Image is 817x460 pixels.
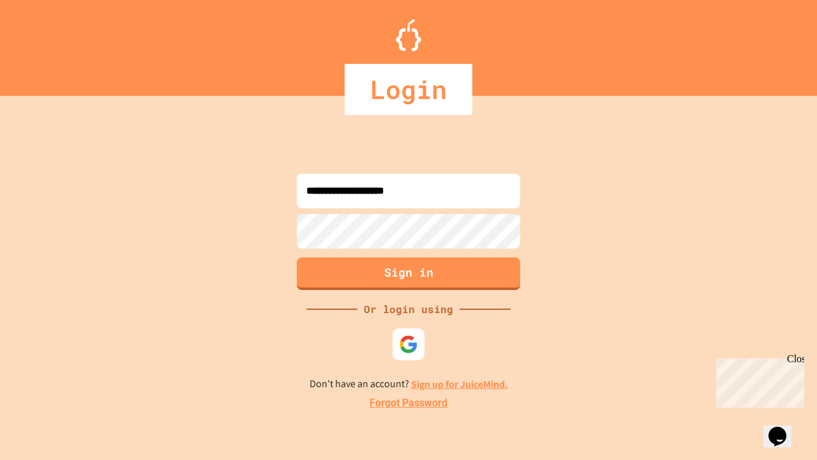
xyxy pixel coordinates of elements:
a: Forgot Password [370,395,447,411]
img: Logo.svg [396,19,421,51]
p: Don't have an account? [310,376,508,392]
button: Sign in [297,257,520,290]
div: Login [345,64,472,115]
a: Sign up for JuiceMind. [411,378,508,391]
div: Or login using [357,302,460,317]
iframe: chat widget [711,353,804,408]
img: google-icon.svg [399,335,418,354]
iframe: chat widget [763,409,804,447]
div: Chat with us now!Close [5,5,88,81]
